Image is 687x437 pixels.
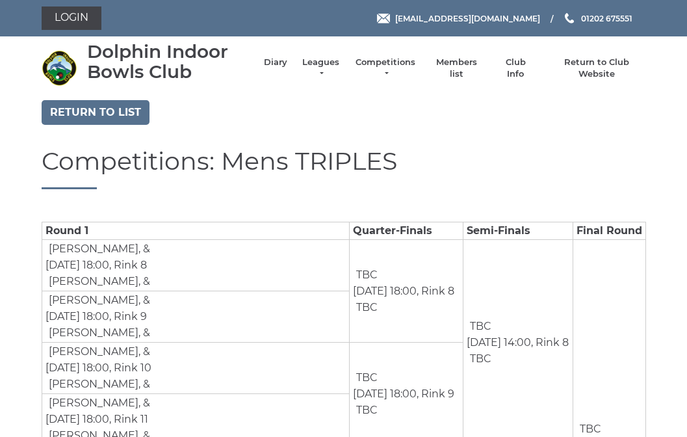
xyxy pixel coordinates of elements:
[45,395,151,412] td: [PERSON_NAME], &
[573,222,645,240] td: Final Round
[377,14,390,23] img: Email
[353,369,378,386] td: TBC
[42,148,646,190] h1: Competitions: Mens TRIPLES
[547,57,645,80] a: Return to Club Website
[42,50,77,86] img: Dolphin Indoor Bowls Club
[45,241,151,258] td: [PERSON_NAME], &
[353,402,378,419] td: TBC
[354,57,417,80] a: Competitions
[353,267,378,284] td: TBC
[467,351,492,367] td: TBC
[42,222,349,240] td: Round 1
[42,291,349,343] td: [DATE] 18:00, Rink 9
[45,343,151,360] td: [PERSON_NAME], &
[45,273,151,290] td: [PERSON_NAME], &
[42,343,349,394] td: [DATE] 18:00, Rink 10
[349,222,463,240] td: Quarter-Finals
[353,299,378,316] td: TBC
[45,292,151,309] td: [PERSON_NAME], &
[45,376,151,393] td: [PERSON_NAME], &
[45,324,151,341] td: [PERSON_NAME], &
[42,240,349,291] td: [DATE] 18:00, Rink 8
[581,13,632,23] span: 01202 675551
[264,57,287,68] a: Diary
[87,42,251,82] div: Dolphin Indoor Bowls Club
[377,12,540,25] a: Email [EMAIL_ADDRESS][DOMAIN_NAME]
[42,7,101,30] a: Login
[349,240,463,343] td: [DATE] 18:00, Rink 8
[395,13,540,23] span: [EMAIL_ADDRESS][DOMAIN_NAME]
[300,57,341,80] a: Leagues
[497,57,534,80] a: Club Info
[430,57,484,80] a: Members list
[463,222,573,240] td: Semi-Finals
[565,13,574,23] img: Phone us
[42,100,149,125] a: Return to list
[563,12,632,25] a: Phone us 01202 675551
[467,318,492,335] td: TBC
